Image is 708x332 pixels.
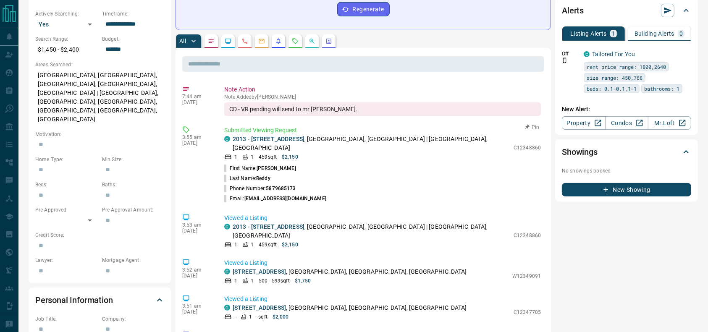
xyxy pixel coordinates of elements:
[514,144,541,152] p: C12348860
[309,38,315,44] svg: Opportunities
[182,99,212,105] p: [DATE]
[562,183,691,196] button: New Showing
[102,35,165,43] p: Budget:
[570,31,607,37] p: Listing Alerts
[233,304,286,311] a: [STREET_ADDRESS]
[275,38,282,44] svg: Listing Alerts
[224,214,541,222] p: Viewed a Listing
[259,153,277,161] p: 459 sqft
[249,313,252,321] p: 1
[644,84,679,93] span: bathrooms: 1
[233,267,467,276] p: , [GEOGRAPHIC_DATA], [GEOGRAPHIC_DATA], [GEOGRAPHIC_DATA]
[259,241,277,248] p: 459 sqft
[562,142,691,162] div: Showings
[182,222,212,228] p: 3:53 am
[282,153,298,161] p: $2,150
[179,38,186,44] p: All
[592,51,635,58] a: Tailored For You
[234,241,237,248] p: 1
[35,131,165,138] p: Motivation:
[295,277,311,285] p: $1,750
[587,63,666,71] span: rent price range: 1800,2640
[224,269,230,274] div: condos.ca
[35,256,98,264] p: Lawyer:
[605,116,648,130] a: Condos
[102,181,165,188] p: Baths:
[233,303,467,312] p: , [GEOGRAPHIC_DATA], [GEOGRAPHIC_DATA], [GEOGRAPHIC_DATA]
[102,10,165,18] p: Timeframe:
[234,313,236,321] p: -
[282,241,298,248] p: $2,150
[224,295,541,303] p: Viewed a Listing
[562,4,584,17] h2: Alerts
[257,165,296,171] span: [PERSON_NAME]
[259,277,289,285] p: 500 - 599 sqft
[102,256,165,264] p: Mortgage Agent:
[35,315,98,323] p: Job Title:
[35,61,165,68] p: Areas Searched:
[587,73,642,82] span: size range: 450,768
[612,31,615,37] p: 1
[224,305,230,311] div: condos.ca
[35,290,165,310] div: Personal Information
[182,140,212,146] p: [DATE]
[679,31,683,37] p: 0
[35,156,98,163] p: Home Type:
[35,293,113,307] h2: Personal Information
[635,31,674,37] p: Building Alerts
[224,102,541,116] div: CD - VR pending will send to mr [PERSON_NAME].
[35,35,98,43] p: Search Range:
[182,134,212,140] p: 3:55 am
[292,38,299,44] svg: Requests
[102,206,165,214] p: Pre-Approval Amount:
[35,181,98,188] p: Beds:
[35,10,98,18] p: Actively Searching:
[514,232,541,239] p: C12348860
[225,38,231,44] svg: Lead Browsing Activity
[182,273,212,279] p: [DATE]
[562,0,691,21] div: Alerts
[584,51,590,57] div: condos.ca
[35,43,98,57] p: $1,450 - $2,400
[512,272,541,280] p: W12349091
[182,303,212,309] p: 3:51 am
[562,145,598,159] h2: Showings
[337,2,390,16] button: Regenerate
[233,222,509,240] p: , [GEOGRAPHIC_DATA], [GEOGRAPHIC_DATA] | [GEOGRAPHIC_DATA], [GEOGRAPHIC_DATA]
[241,38,248,44] svg: Calls
[648,116,691,130] a: Mr.Loft
[233,268,286,275] a: [STREET_ADDRESS]
[258,38,265,44] svg: Emails
[562,167,691,175] p: No showings booked
[562,50,579,58] p: Off
[251,277,254,285] p: 1
[325,38,332,44] svg: Agent Actions
[182,94,212,99] p: 7:44 am
[224,126,541,135] p: Submitted Viewing Request
[224,195,326,202] p: Email:
[224,165,296,172] p: First Name:
[35,18,98,31] div: Yes
[35,231,165,239] p: Credit Score:
[35,68,165,126] p: [GEOGRAPHIC_DATA], [GEOGRAPHIC_DATA], [GEOGRAPHIC_DATA], [GEOGRAPHIC_DATA], [GEOGRAPHIC_DATA] | [...
[224,185,296,192] p: Phone Number:
[251,241,254,248] p: 1
[266,186,296,191] span: 5879685173
[224,224,230,230] div: condos.ca
[224,94,541,100] p: Note Added by [PERSON_NAME]
[514,308,541,316] p: C12347705
[182,228,212,234] p: [DATE]
[208,38,215,44] svg: Notes
[244,196,326,201] span: [EMAIL_ADDRESS][DOMAIN_NAME]
[273,313,289,321] p: $2,000
[562,105,691,114] p: New Alert:
[233,136,304,142] a: 2013 - [STREET_ADDRESS]
[562,58,568,63] svg: Push Notification Only
[35,206,98,214] p: Pre-Approved:
[233,135,509,152] p: , [GEOGRAPHIC_DATA], [GEOGRAPHIC_DATA] | [GEOGRAPHIC_DATA], [GEOGRAPHIC_DATA]
[256,175,270,181] span: Reddy
[234,277,237,285] p: 1
[251,153,254,161] p: 1
[102,315,165,323] p: Company:
[224,259,541,267] p: Viewed a Listing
